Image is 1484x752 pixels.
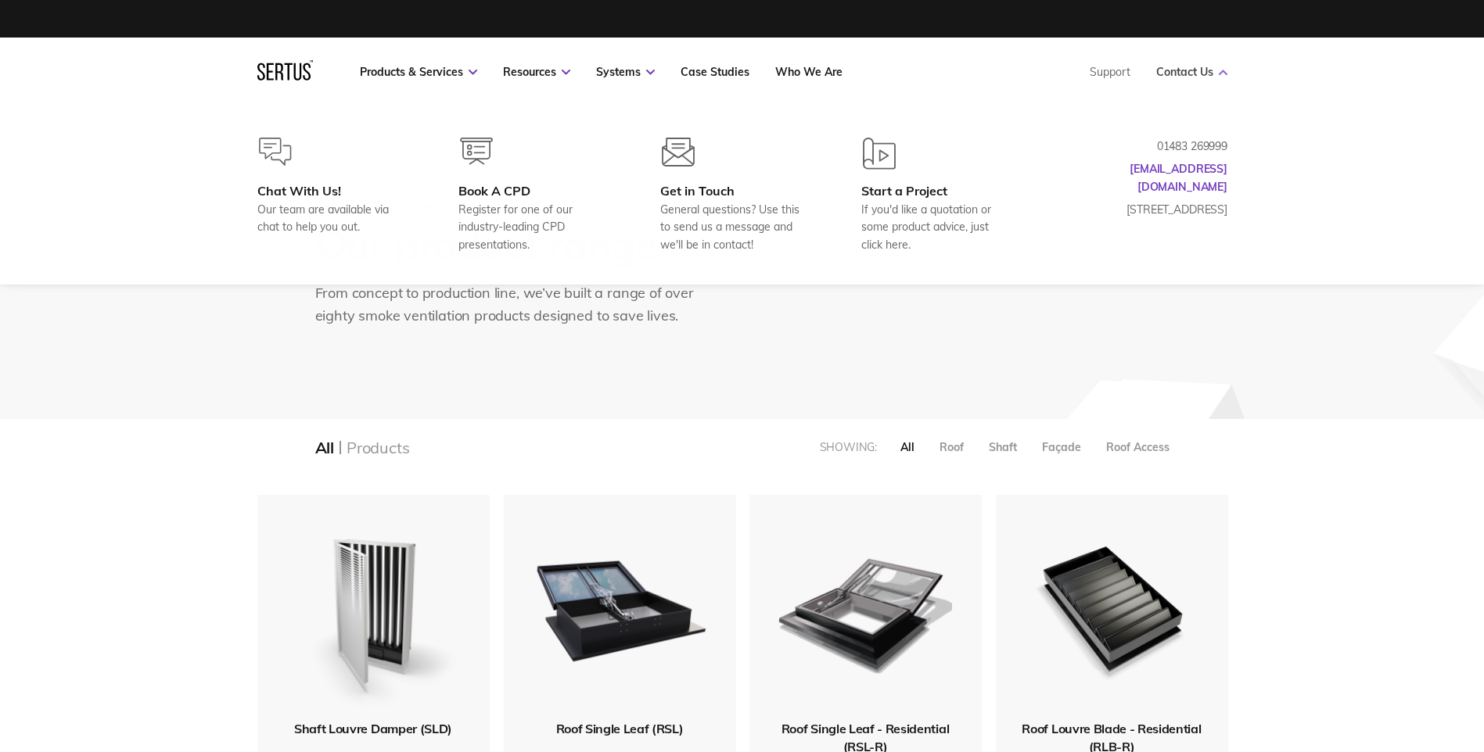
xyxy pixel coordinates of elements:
[660,138,811,253] a: Get in TouchGeneral questions? Use this to send us a message and we'll be in contact!
[1071,201,1227,218] p: [STREET_ADDRESS]
[660,201,811,253] div: General questions? Use this to send us a message and we'll be in contact!
[458,201,609,253] div: Register for one of our industry-leading CPD presentations.
[660,183,811,199] div: Get in Touch
[503,65,570,79] a: Resources
[1106,440,1170,454] div: Roof Access
[861,138,1012,253] a: Start a ProjectIf you'd like a quotation or some product advice, just click here.
[294,721,452,736] span: Shaft Louvre Damper (SLD)
[1130,162,1227,193] a: [EMAIL_ADDRESS][DOMAIN_NAME]
[820,440,877,454] div: Showing:
[315,438,334,457] div: All
[1090,65,1130,79] a: Support
[681,65,749,79] a: Case Studies
[1071,138,1227,155] p: 01483 269999
[458,138,609,253] a: Book A CPDRegister for one of our industry-leading CPD presentations.
[556,721,684,736] span: Roof Single Leaf (RSL)
[596,65,655,79] a: Systems
[861,201,1012,253] div: If you'd like a quotation or some product advice, just click here.
[347,438,409,457] div: Products
[1042,440,1081,454] div: Façade
[315,282,710,328] div: From concept to production line, we’ve built a range of over eighty smoke ventilation products de...
[257,183,408,199] div: Chat With Us!
[775,65,843,79] a: Who We Are
[1202,571,1484,752] iframe: Chat Widget
[257,201,408,236] div: Our team are available via chat to help you out.
[940,440,964,454] div: Roof
[360,65,477,79] a: Products & Services
[861,183,1012,199] div: Start a Project
[458,183,609,199] div: Book A CPD
[257,138,408,253] a: Chat With Us!Our team are available via chat to help you out.
[989,440,1017,454] div: Shaft
[1156,65,1227,79] a: Contact Us
[900,440,914,454] div: All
